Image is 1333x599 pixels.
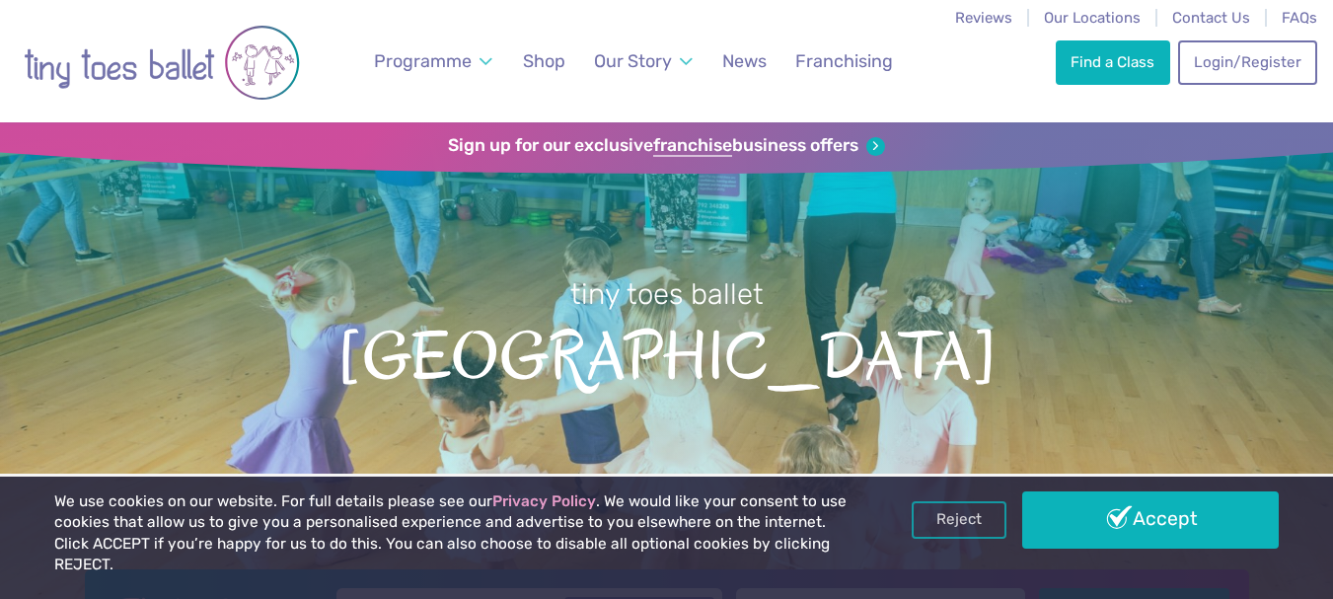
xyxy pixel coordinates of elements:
[492,492,596,510] a: Privacy Policy
[514,39,574,84] a: Shop
[1022,491,1280,549] a: Accept
[795,50,893,71] span: Franchising
[54,491,851,576] p: We use cookies on our website. For full details please see our . We would like your consent to us...
[365,39,501,84] a: Programme
[374,50,472,71] span: Programme
[1044,9,1141,27] a: Our Locations
[653,135,732,157] strong: franchise
[448,135,885,157] a: Sign up for our exclusivefranchisebusiness offers
[585,39,702,84] a: Our Story
[912,501,1006,539] a: Reject
[1178,40,1316,84] a: Login/Register
[570,277,764,311] small: tiny toes ballet
[594,50,672,71] span: Our Story
[1056,40,1170,84] a: Find a Class
[35,314,1298,394] span: [GEOGRAPHIC_DATA]
[722,50,767,71] span: News
[24,13,300,112] img: tiny toes ballet
[786,39,902,84] a: Franchising
[523,50,565,71] span: Shop
[1282,9,1317,27] a: FAQs
[713,39,776,84] a: News
[1172,9,1250,27] a: Contact Us
[955,9,1012,27] a: Reviews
